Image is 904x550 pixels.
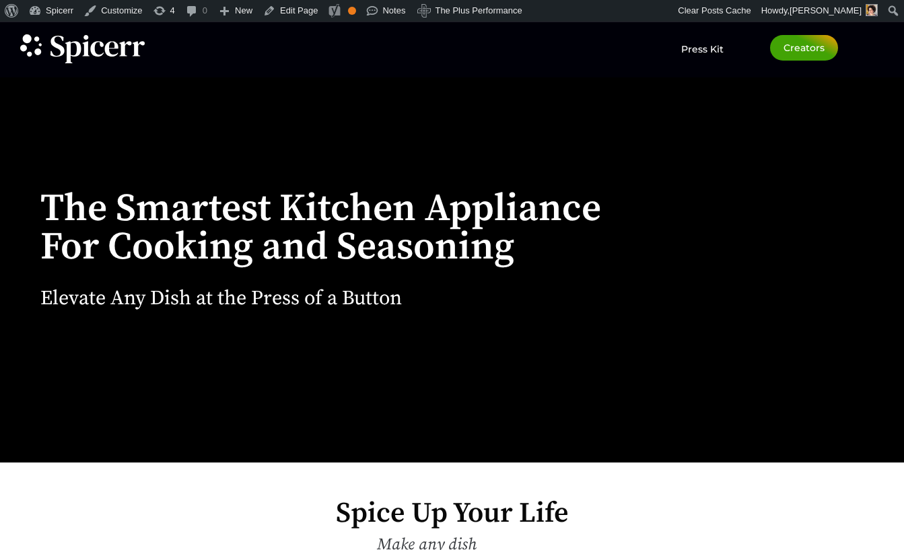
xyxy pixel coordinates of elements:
h1: The Smartest Kitchen Appliance For Cooking and Seasoning [40,190,601,267]
a: Press Kit [681,35,724,55]
div: OK [348,7,356,15]
a: Creators [770,35,838,61]
h2: Spice Up Your Life [15,500,890,528]
h2: Elevate Any Dish at the Press of a Button [40,288,402,308]
span: Press Kit [681,43,724,55]
span: [PERSON_NAME] [790,5,862,15]
span: Creators [784,43,825,53]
